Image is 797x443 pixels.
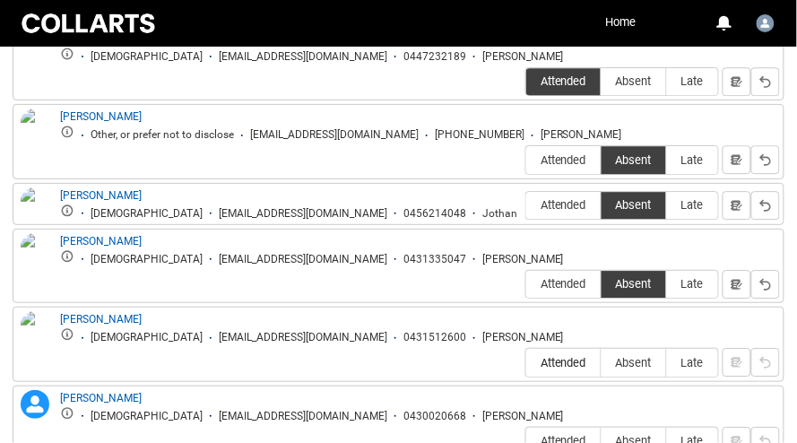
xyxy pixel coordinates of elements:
[602,74,666,88] span: Absent
[526,277,601,291] span: Attended
[60,235,142,248] a: [PERSON_NAME]
[60,313,142,326] a: [PERSON_NAME]
[403,410,466,423] div: 0430020668
[21,187,49,227] img: Jothan Tassone
[219,331,387,344] div: [EMAIL_ADDRESS][DOMAIN_NAME]
[667,74,718,88] span: Late
[482,50,564,64] div: [PERSON_NAME]
[752,7,779,36] button: User Profile Josh.Stafield
[667,356,718,369] span: Late
[723,270,751,299] button: Notes
[526,356,601,369] span: Attended
[667,153,718,167] span: Late
[751,67,780,96] button: Reset
[751,348,780,377] button: Reset
[526,198,601,212] span: Attended
[60,392,142,404] a: [PERSON_NAME]
[602,198,666,212] span: Absent
[60,189,142,202] a: [PERSON_NAME]
[403,207,466,221] div: 0456214048
[91,331,203,344] div: [DEMOGRAPHIC_DATA]
[91,50,203,64] div: [DEMOGRAPHIC_DATA]
[21,390,49,419] lightning-icon: Michael Rossow
[757,14,775,32] img: Josh.Stafield
[751,191,780,220] button: Reset
[91,253,203,266] div: [DEMOGRAPHIC_DATA]
[91,207,203,221] div: [DEMOGRAPHIC_DATA]
[482,410,564,423] div: [PERSON_NAME]
[667,198,718,212] span: Late
[91,410,203,423] div: [DEMOGRAPHIC_DATA]
[482,207,517,221] div: Jothan
[526,74,601,88] span: Attended
[482,331,564,344] div: [PERSON_NAME]
[723,191,751,220] button: Notes
[403,253,466,266] div: 0431335047
[219,207,387,221] div: [EMAIL_ADDRESS][DOMAIN_NAME]
[667,277,718,291] span: Late
[723,67,751,96] button: Notes
[219,50,387,64] div: [EMAIL_ADDRESS][DOMAIN_NAME]
[250,128,419,142] div: [EMAIL_ADDRESS][DOMAIN_NAME]
[91,128,234,142] div: Other, or prefer not to disclose
[482,253,564,266] div: [PERSON_NAME]
[21,109,49,148] img: Glenniemay Apilado
[602,9,641,36] a: Home
[21,311,49,351] img: Luis Colosimo
[602,356,666,369] span: Absent
[60,110,142,123] a: [PERSON_NAME]
[435,128,524,142] div: [PHONE_NUMBER]
[602,153,666,167] span: Absent
[21,30,49,70] img: Edvard Christie
[541,128,622,142] div: [PERSON_NAME]
[723,145,751,174] button: Notes
[219,410,387,423] div: [EMAIL_ADDRESS][DOMAIN_NAME]
[751,145,780,174] button: Reset
[751,270,780,299] button: Reset
[403,331,466,344] div: 0431512600
[602,277,666,291] span: Absent
[526,153,601,167] span: Attended
[403,50,466,64] div: 0447232189
[21,233,49,273] img: Keesha Tucker
[219,253,387,266] div: [EMAIL_ADDRESS][DOMAIN_NAME]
